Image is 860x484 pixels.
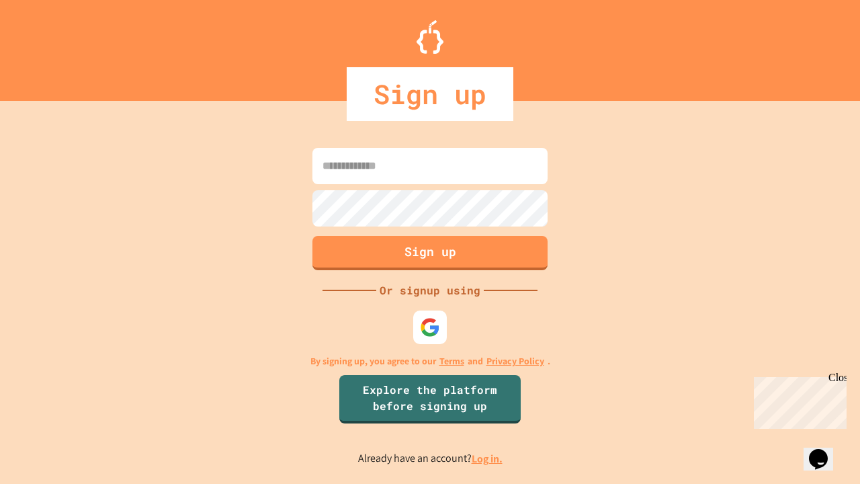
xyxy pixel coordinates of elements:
[376,282,484,298] div: Or signup using
[417,20,443,54] img: Logo.svg
[347,67,513,121] div: Sign up
[420,317,440,337] img: google-icon.svg
[5,5,93,85] div: Chat with us now!Close
[804,430,847,471] iframe: chat widget
[486,354,544,368] a: Privacy Policy
[339,375,521,424] a: Explore the platform before signing up
[472,452,503,466] a: Log in.
[310,354,550,368] p: By signing up, you agree to our and .
[439,354,464,368] a: Terms
[312,236,548,270] button: Sign up
[748,372,847,429] iframe: chat widget
[358,450,503,467] p: Already have an account?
